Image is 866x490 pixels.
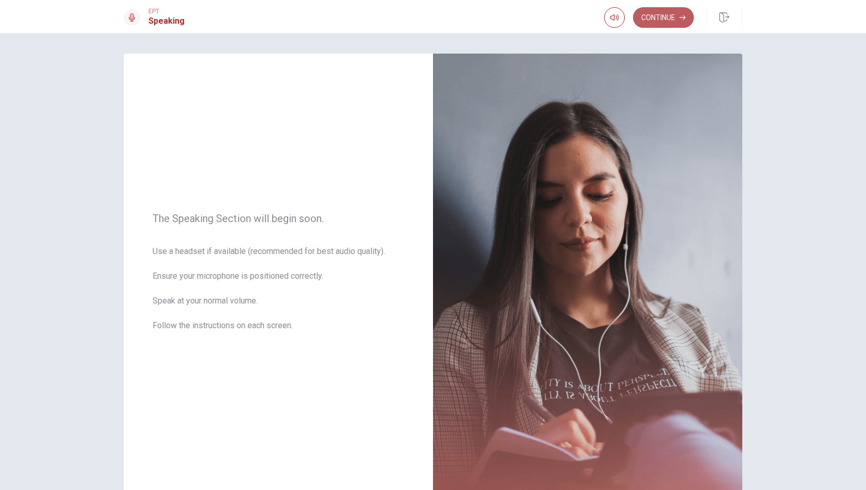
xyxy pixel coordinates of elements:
button: Continue [633,7,694,28]
span: EPT [148,8,185,15]
h1: Speaking [148,15,185,27]
span: Use a headset if available (recommended for best audio quality). Ensure your microphone is positi... [153,245,404,344]
span: The Speaking Section will begin soon. [153,212,404,225]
